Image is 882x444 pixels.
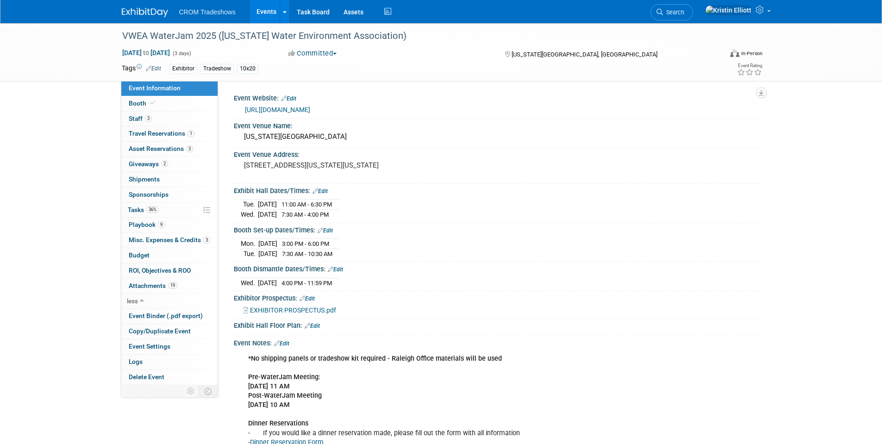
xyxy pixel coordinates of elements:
[129,221,165,228] span: Playbook
[663,9,684,16] span: Search
[121,172,218,187] a: Shipments
[129,175,160,183] span: Shipments
[122,63,161,74] td: Tags
[244,161,443,169] pre: [STREET_ADDRESS][US_STATE][US_STATE]
[121,324,218,339] a: Copy/Duplicate Event
[121,218,218,232] a: Playbook9
[234,319,761,331] div: Exhibit Hall Floor Plan:
[241,278,258,288] td: Wed.
[121,263,218,278] a: ROI, Objectives & ROO
[281,201,332,208] span: 11:00 AM - 6:30 PM
[199,385,218,397] td: Toggle Event Tabs
[203,237,210,244] span: 3
[248,355,502,381] b: *No shipping panels or tradeshow kit required - Raleigh Office materials will be used Pre-WaterJa...
[179,8,236,16] span: CROM Tradeshows
[121,142,218,156] a: Asset Reservations3
[129,251,150,259] span: Budget
[121,339,218,354] a: Event Settings
[129,191,169,198] span: Sponsorships
[129,343,170,350] span: Event Settings
[730,50,739,57] img: Format-Inperson.png
[146,206,159,213] span: 36%
[282,250,332,257] span: 7:30 AM - 10:30 AM
[145,115,152,122] span: 3
[129,115,152,122] span: Staff
[234,119,761,131] div: Event Venue Name:
[705,5,752,15] img: Kristin Elliott
[668,48,763,62] div: Event Format
[234,184,761,196] div: Exhibit Hall Dates/Times:
[121,279,218,294] a: Attachments19
[121,233,218,248] a: Misc. Expenses & Credits3
[129,327,191,335] span: Copy/Duplicate Event
[121,370,218,385] a: Delete Event
[186,145,193,152] span: 3
[127,297,138,305] span: less
[142,49,150,56] span: to
[188,130,194,137] span: 1
[281,280,332,287] span: 4:00 PM - 11:59 PM
[300,295,315,302] a: Edit
[241,239,258,249] td: Mon.
[129,312,203,319] span: Event Binder (.pdf export)
[129,358,143,365] span: Logs
[122,49,170,57] span: [DATE] [DATE]
[241,130,754,144] div: [US_STATE][GEOGRAPHIC_DATA]
[237,64,258,74] div: 10x20
[274,340,289,347] a: Edit
[121,294,218,309] a: less
[245,106,310,113] a: [URL][DOMAIN_NAME]
[241,210,258,219] td: Wed.
[121,112,218,126] a: Staff3
[258,249,277,258] td: [DATE]
[737,63,762,68] div: Event Rating
[241,249,258,258] td: Tue.
[121,248,218,263] a: Budget
[122,8,168,17] img: ExhibitDay
[234,336,761,348] div: Event Notes:
[158,221,165,228] span: 9
[234,91,761,103] div: Event Website:
[129,160,168,168] span: Giveaways
[121,157,218,172] a: Giveaways2
[258,210,277,219] td: [DATE]
[244,306,336,314] a: EXHIBITOR PROSPECTUS.pdf
[234,148,761,159] div: Event Venue Address:
[119,28,708,44] div: VWEA WaterJam 2025 ([US_STATE] Water Environment Association)
[121,309,218,324] a: Event Binder (.pdf export)
[248,401,290,409] b: [DATE] 10 AM
[234,223,761,235] div: Booth Set-up Dates/Times:
[281,95,296,102] a: Edit
[129,236,210,244] span: Misc. Expenses & Credits
[741,50,763,57] div: In-Person
[200,64,234,74] div: Tradeshow
[121,81,218,96] a: Event Information
[150,100,155,106] i: Booth reservation complete
[234,262,761,274] div: Booth Dismantle Dates/Times:
[129,373,164,381] span: Delete Event
[121,203,218,218] a: Tasks36%
[258,239,277,249] td: [DATE]
[183,385,199,397] td: Personalize Event Tab Strip
[651,4,693,20] a: Search
[161,160,168,167] span: 2
[258,200,277,210] td: [DATE]
[121,188,218,202] a: Sponsorships
[129,282,177,289] span: Attachments
[248,382,290,390] b: [DATE] 11 AM
[241,200,258,210] td: Tue.
[512,51,657,58] span: [US_STATE][GEOGRAPHIC_DATA], [GEOGRAPHIC_DATA]
[281,211,329,218] span: 7:30 AM - 4:00 PM
[282,240,329,247] span: 3:00 PM - 6:00 PM
[328,266,343,273] a: Edit
[121,355,218,369] a: Logs
[129,145,193,152] span: Asset Reservations
[168,282,177,289] span: 19
[248,392,322,400] b: Post-WaterJam Meeting
[169,64,197,74] div: Exhibitor
[128,206,159,213] span: Tasks
[305,323,320,329] a: Edit
[146,65,161,72] a: Edit
[121,96,218,111] a: Booth
[121,126,218,141] a: Travel Reservations1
